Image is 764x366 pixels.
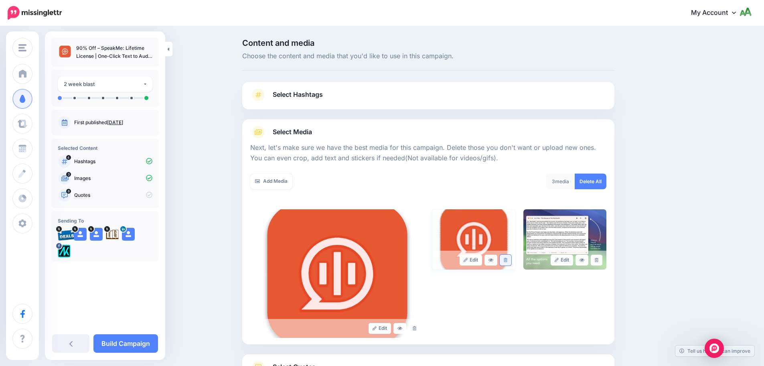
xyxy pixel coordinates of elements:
[66,155,71,160] span: 4
[64,80,143,89] div: 2 week blast
[58,218,152,224] h4: Sending To
[74,192,152,199] p: Quotes
[58,145,152,151] h4: Selected Content
[546,174,575,189] div: media
[58,76,152,92] button: 2 week blast
[76,44,152,60] p: 90% Off – SpeakMe: Lifetime License | One‑Click Text to Audio (TTS) with Multi‑Language Voices – ...
[273,127,312,137] span: Select Media
[250,143,606,164] p: Next, let's make sure we have the best media for this campaign. Delete those you don't want or up...
[250,209,424,338] img: cff74030563a5ab149d48fd11bf75d2a_large.jpg
[575,174,606,189] a: Delete All
[73,97,76,99] li: A post will be sent on day 1
[74,175,152,182] p: Images
[107,119,123,125] a: [DATE]
[551,255,574,266] a: Edit
[705,339,724,358] div: Open Intercom Messenger
[18,44,26,51] img: menu.png
[90,228,103,241] img: user_default_image.png
[552,178,555,184] span: 3
[74,228,87,241] img: user_default_image.png
[66,189,71,194] span: 6
[523,209,606,270] img: c5aadbd4bb4071343fe6869ce4d44bea_large.jpg
[250,126,606,139] a: Select Media
[460,255,482,266] a: Edit
[273,89,323,100] span: Select Hashtags
[250,174,292,189] a: Add Media
[58,245,71,258] img: 300371053_782866562685722_1733786435366177641_n-bsa128417.png
[66,172,71,177] span: 3
[74,119,152,126] p: First published
[242,51,614,61] span: Choose the content and media that you'd like to use in this campaign.
[432,209,515,270] img: f74f43fc1ecda28db92db3cecdf952a6_large.jpg
[250,88,606,109] a: Select Hashtags
[683,3,752,23] a: My Account
[88,97,90,99] li: A post will be sent on day 2
[369,323,391,334] a: Edit
[242,39,614,47] span: Content and media
[106,228,119,241] img: agK0rCH6-27705.jpg
[58,44,72,59] img: cff74030563a5ab149d48fd11bf75d2a_thumb.jpg
[144,96,148,100] li: A post will be sent on day 14
[74,158,152,165] p: Hashtags
[122,228,135,241] img: user_default_image.png
[130,97,133,99] li: A post will be sent on day 10
[250,139,606,338] div: Select Media
[8,6,62,20] img: Missinglettr
[58,228,75,241] img: 95cf0fca748e57b5e67bba0a1d8b2b21-27699.png
[675,346,754,356] a: Tell us how we can improve
[116,97,118,99] li: A post will be sent on day 7
[102,97,104,99] li: A post will be sent on day 5
[58,96,62,100] li: A post will be sent on day 0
